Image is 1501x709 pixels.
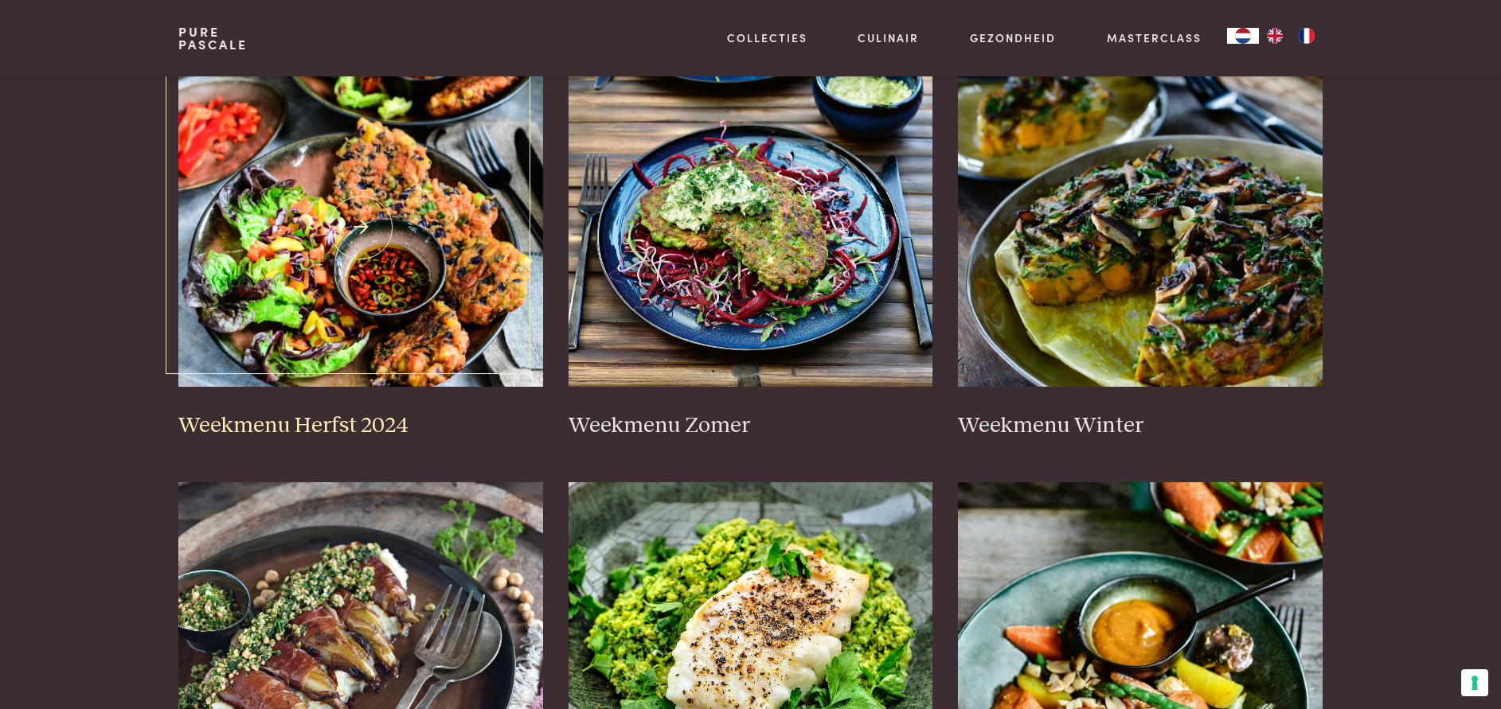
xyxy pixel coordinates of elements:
[178,68,543,387] img: Weekmenu Herfst 2024
[1461,669,1488,696] button: Uw voorkeuren voor toestemming voor trackingtechnologieën
[569,412,933,440] h3: Weekmenu Zomer
[1259,28,1323,44] ul: Language list
[727,29,807,46] a: Collecties
[569,68,933,439] a: Weekmenu Zomer Weekmenu Zomer
[958,68,1323,387] img: Weekmenu Winter
[178,25,248,51] a: PurePascale
[958,412,1323,440] h3: Weekmenu Winter
[1259,28,1291,44] a: EN
[958,68,1323,439] a: Weekmenu Winter Weekmenu Winter
[569,68,933,387] img: Weekmenu Zomer
[1227,28,1259,44] div: Language
[1291,28,1323,44] a: FR
[1107,29,1202,46] a: Masterclass
[970,29,1056,46] a: Gezondheid
[858,29,919,46] a: Culinair
[1227,28,1259,44] a: NL
[1227,28,1323,44] aside: Language selected: Nederlands
[178,68,543,439] a: Weekmenu Herfst 2024 Weekmenu Herfst 2024
[178,412,543,440] h3: Weekmenu Herfst 2024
